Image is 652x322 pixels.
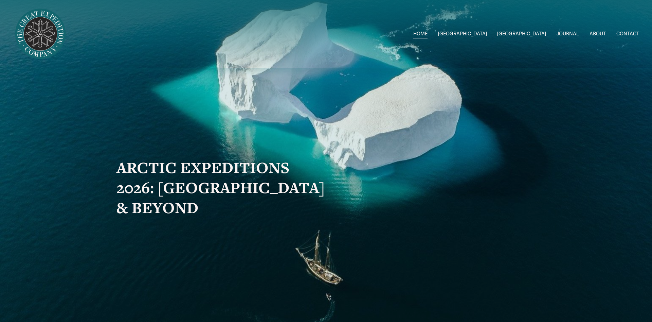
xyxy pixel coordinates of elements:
a: folder dropdown [438,29,487,39]
span: [GEOGRAPHIC_DATA] [438,30,487,38]
a: ABOUT [590,29,606,39]
a: folder dropdown [497,29,546,39]
img: Arctic Expeditions [13,6,68,62]
strong: ARCTIC EXPEDITIONS 2026: [GEOGRAPHIC_DATA] & BEYOND [116,157,329,218]
a: CONTACT [616,29,639,39]
span: [GEOGRAPHIC_DATA] [497,30,546,38]
a: HOME [413,29,428,39]
a: JOURNAL [557,29,579,39]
